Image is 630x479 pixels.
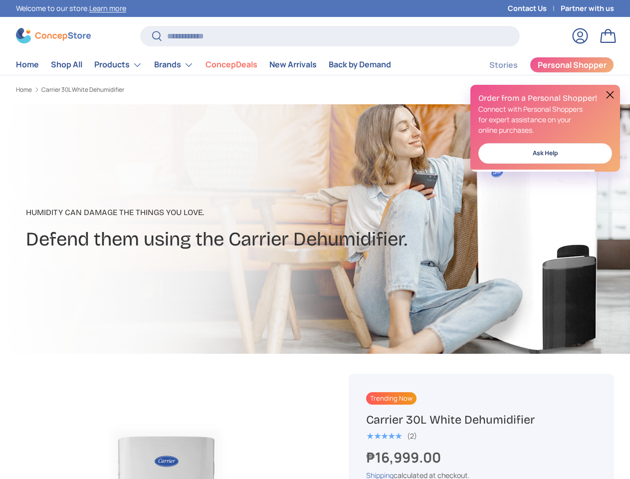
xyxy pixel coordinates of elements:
summary: Brands [148,55,200,75]
p: Humidity can damage the things you love. [26,207,408,219]
summary: Products [88,55,148,75]
nav: Breadcrumbs [16,85,333,94]
nav: Primary [16,55,391,75]
p: Welcome to our store. [16,3,126,14]
span: ★★★★★ [366,431,402,441]
span: Personal Shopper [538,61,607,69]
a: Partner with us [561,3,614,14]
a: Stories [489,55,518,75]
a: ConcepDeals [206,55,257,74]
a: Personal Shopper [530,57,614,73]
a: Shop All [51,55,82,74]
span: Trending Now [366,392,417,405]
a: Contact Us [508,3,561,14]
a: Home [16,55,39,74]
a: 5.0 out of 5.0 stars (2) [366,430,417,441]
img: ConcepStore [16,28,91,43]
div: (2) [407,432,417,440]
a: Products [94,55,142,75]
h1: Carrier 30L White Dehumidifier [366,412,597,427]
h2: Order from a Personal Shopper! [478,93,612,104]
a: Carrier 30L White Dehumidifier [41,87,124,93]
nav: Secondary [465,55,614,75]
strong: ₱16,999.00 [366,448,443,467]
h2: Defend them using the Carrier Dehumidifier. [26,227,408,251]
a: Brands [154,55,194,75]
a: New Arrivals [269,55,317,74]
a: Home [16,87,32,93]
div: 5.0 out of 5.0 stars [366,432,402,441]
p: Connect with Personal Shoppers for expert assistance on your online purchases. [478,104,612,135]
a: Ask Help [478,143,612,164]
a: Learn more [89,3,126,13]
a: Back by Demand [329,55,391,74]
